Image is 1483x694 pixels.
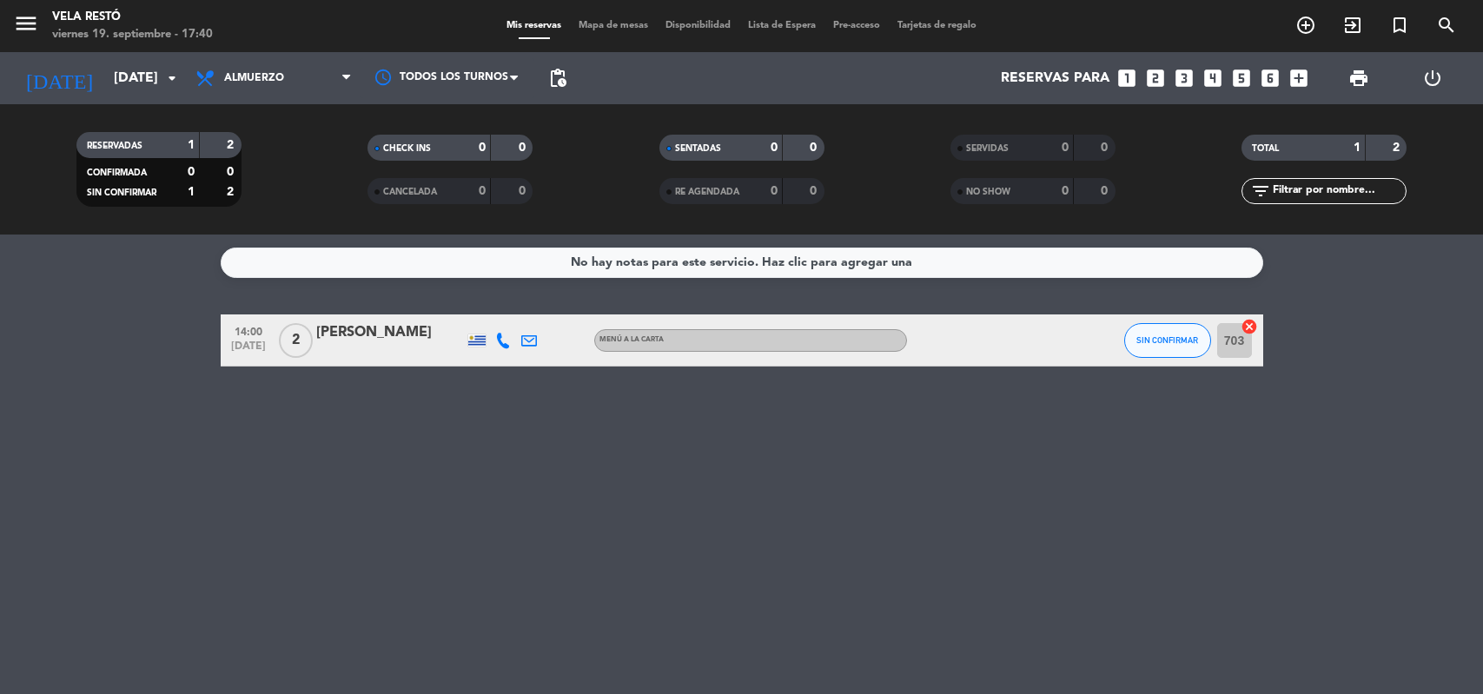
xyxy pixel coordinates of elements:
[1250,181,1271,202] i: filter_list
[479,142,486,154] strong: 0
[657,21,739,30] span: Disponibilidad
[1396,52,1470,104] div: LOG OUT
[571,253,912,273] div: No hay notas para este servicio. Haz clic para agregar una
[13,59,105,97] i: [DATE]
[1101,142,1111,154] strong: 0
[1230,67,1253,89] i: looks_5
[1116,67,1138,89] i: looks_one
[824,21,889,30] span: Pre-acceso
[383,144,431,153] span: CHECK INS
[1101,185,1111,197] strong: 0
[771,142,778,154] strong: 0
[383,188,437,196] span: CANCELADA
[675,188,739,196] span: RE AGENDADA
[316,321,464,344] div: [PERSON_NAME]
[519,142,529,154] strong: 0
[162,68,182,89] i: arrow_drop_down
[227,340,270,360] span: [DATE]
[1202,67,1224,89] i: looks_4
[87,169,147,177] span: CONFIRMADA
[739,21,824,30] span: Lista de Espera
[599,336,664,343] span: Menú a la carta
[1062,142,1069,154] strong: 0
[1241,318,1258,335] i: cancel
[13,10,39,36] i: menu
[1342,15,1363,36] i: exit_to_app
[1393,142,1403,154] strong: 2
[227,186,237,198] strong: 2
[1259,67,1281,89] i: looks_6
[810,142,820,154] strong: 0
[1144,67,1167,89] i: looks_two
[1001,70,1109,87] span: Reservas para
[1288,67,1310,89] i: add_box
[519,185,529,197] strong: 0
[87,188,156,197] span: SIN CONFIRMAR
[87,142,142,150] span: RESERVADAS
[13,10,39,43] button: menu
[227,139,237,151] strong: 2
[188,186,195,198] strong: 1
[1252,144,1279,153] span: TOTAL
[1348,68,1369,89] span: print
[479,185,486,197] strong: 0
[1295,15,1316,36] i: add_circle_outline
[279,323,313,358] span: 2
[188,139,195,151] strong: 1
[1354,142,1361,154] strong: 1
[52,26,213,43] div: viernes 19. septiembre - 17:40
[224,72,284,84] span: Almuerzo
[188,166,195,178] strong: 0
[547,68,568,89] span: pending_actions
[966,188,1010,196] span: NO SHOW
[570,21,657,30] span: Mapa de mesas
[1136,335,1198,345] span: SIN CONFIRMAR
[1062,185,1069,197] strong: 0
[1173,67,1195,89] i: looks_3
[889,21,985,30] span: Tarjetas de regalo
[1422,68,1443,89] i: power_settings_new
[1389,15,1410,36] i: turned_in_not
[1124,323,1211,358] button: SIN CONFIRMAR
[52,9,213,26] div: Vela Restó
[966,144,1009,153] span: SERVIDAS
[771,185,778,197] strong: 0
[810,185,820,197] strong: 0
[498,21,570,30] span: Mis reservas
[1436,15,1457,36] i: search
[227,321,270,340] span: 14:00
[1271,182,1406,201] input: Filtrar por nombre...
[227,166,237,178] strong: 0
[675,144,721,153] span: SENTADAS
